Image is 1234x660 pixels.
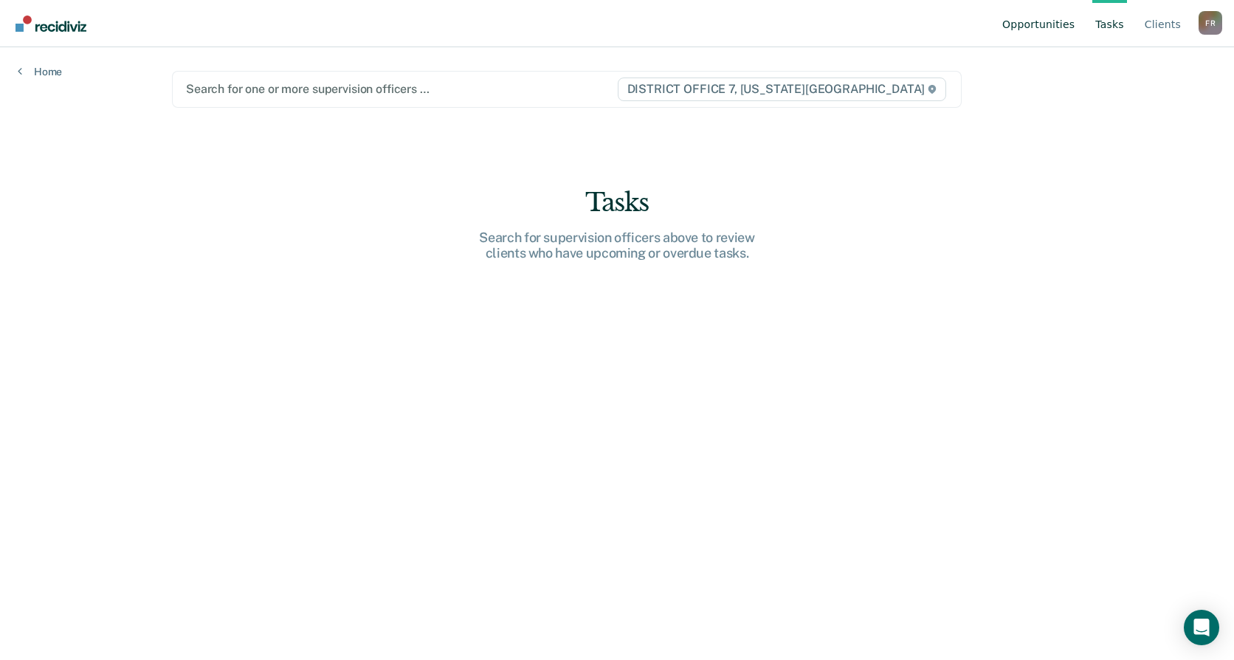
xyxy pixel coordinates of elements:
[15,16,86,32] img: Recidiviz
[381,230,853,261] div: Search for supervision officers above to review clients who have upcoming or overdue tasks.
[381,188,853,218] div: Tasks
[1199,11,1222,35] button: Profile dropdown button
[1184,610,1219,645] div: Open Intercom Messenger
[618,78,946,101] span: DISTRICT OFFICE 7, [US_STATE][GEOGRAPHIC_DATA]
[1199,11,1222,35] div: F R
[18,65,62,78] a: Home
